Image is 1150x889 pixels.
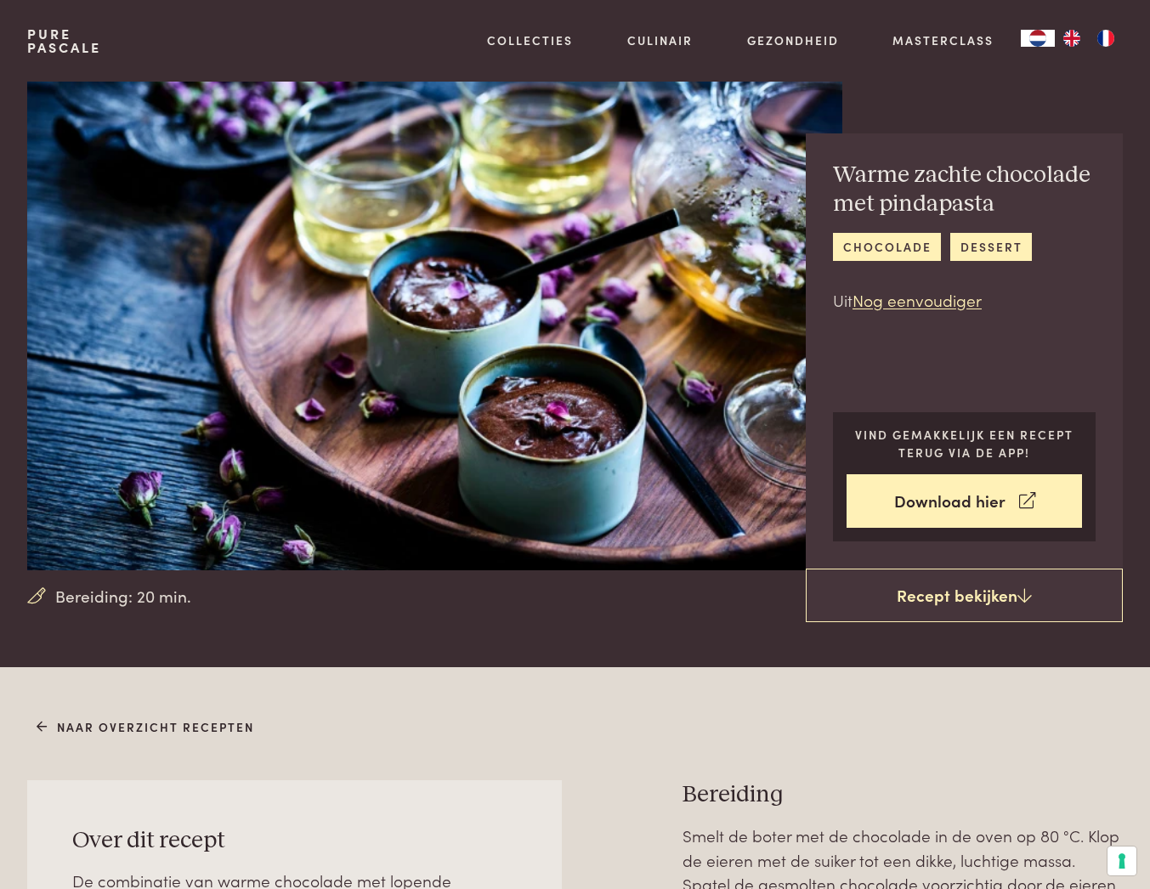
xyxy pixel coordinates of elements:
[37,718,255,736] a: Naar overzicht recepten
[55,584,191,609] span: Bereiding: 20 min.
[27,82,842,570] img: Warme zachte chocolade met pindapasta
[1055,30,1123,47] ul: Language list
[1055,30,1089,47] a: EN
[487,31,573,49] a: Collecties
[1021,30,1055,47] div: Language
[847,426,1082,461] p: Vind gemakkelijk een recept terug via de app!
[747,31,839,49] a: Gezondheid
[892,31,994,49] a: Masterclass
[1021,30,1123,47] aside: Language selected: Nederlands
[27,27,101,54] a: PurePascale
[833,233,941,261] a: chocolade
[853,288,982,311] a: Nog eenvoudiger
[1108,847,1136,875] button: Uw voorkeuren voor toestemming voor trackingtechnologieën
[72,826,516,856] h3: Over dit recept
[833,288,1096,313] p: Uit
[806,569,1123,623] a: Recept bekijken
[1021,30,1055,47] a: NL
[833,161,1096,219] h2: Warme zachte chocolade met pindapasta
[627,31,693,49] a: Culinair
[1089,30,1123,47] a: FR
[847,474,1082,528] a: Download hier
[950,233,1032,261] a: dessert
[683,780,1124,810] h3: Bereiding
